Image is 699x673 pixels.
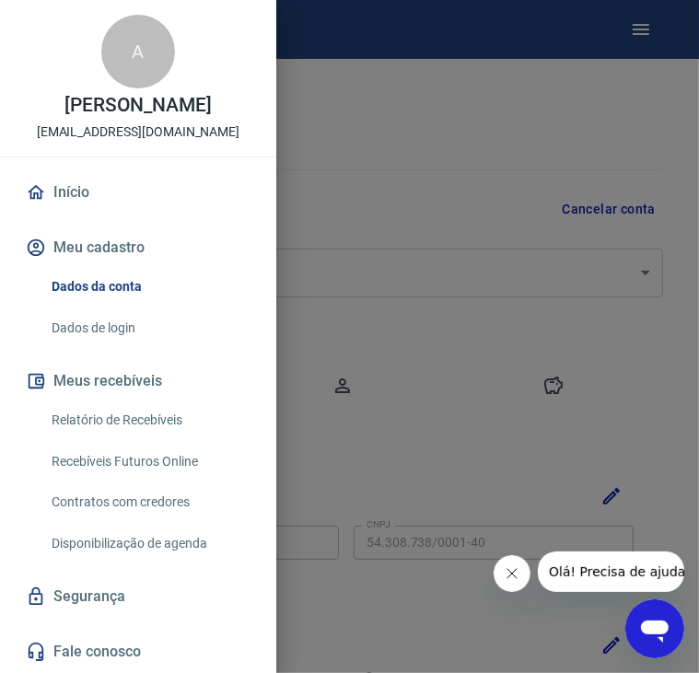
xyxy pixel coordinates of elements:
a: Recebíveis Futuros Online [44,443,254,481]
a: Contratos com credores [44,483,254,521]
a: Dados de login [44,309,254,347]
a: Início [22,172,254,213]
p: [EMAIL_ADDRESS][DOMAIN_NAME] [37,122,240,142]
iframe: Fechar mensagem [494,555,530,592]
button: Meus recebíveis [22,361,254,401]
a: Disponibilização de agenda [44,525,254,563]
a: Fale conosco [22,632,254,672]
button: Meu cadastro [22,227,254,268]
iframe: Mensagem da empresa [538,551,684,592]
a: Dados da conta [44,268,254,306]
span: Olá! Precisa de ajuda? [11,13,155,28]
a: Relatório de Recebíveis [44,401,254,439]
iframe: Botão para abrir a janela de mensagens [625,599,684,658]
div: A [101,15,175,88]
p: [PERSON_NAME] [64,96,212,115]
a: Segurança [22,576,254,617]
